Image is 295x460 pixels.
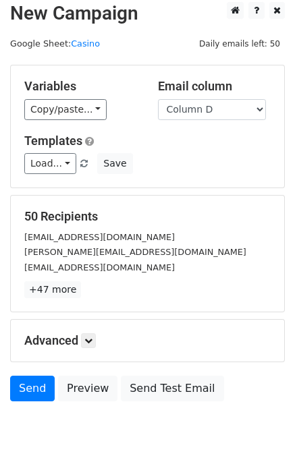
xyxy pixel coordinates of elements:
small: [EMAIL_ADDRESS][DOMAIN_NAME] [24,232,175,242]
a: Preview [58,376,117,401]
h2: New Campaign [10,2,285,25]
a: +47 more [24,281,81,298]
a: Copy/paste... [24,99,107,120]
iframe: Chat Widget [227,395,295,460]
h5: Advanced [24,333,271,348]
small: [PERSON_NAME][EMAIL_ADDRESS][DOMAIN_NAME] [24,247,246,257]
a: Daily emails left: 50 [194,38,285,49]
a: Casino [71,38,100,49]
h5: Email column [158,79,271,94]
h5: 50 Recipients [24,209,271,224]
span: Daily emails left: 50 [194,36,285,51]
a: Send Test Email [121,376,223,401]
small: Google Sheet: [10,38,100,49]
a: Templates [24,134,82,148]
button: Save [97,153,132,174]
a: Send [10,376,55,401]
a: Load... [24,153,76,174]
small: [EMAIL_ADDRESS][DOMAIN_NAME] [24,262,175,272]
h5: Variables [24,79,138,94]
